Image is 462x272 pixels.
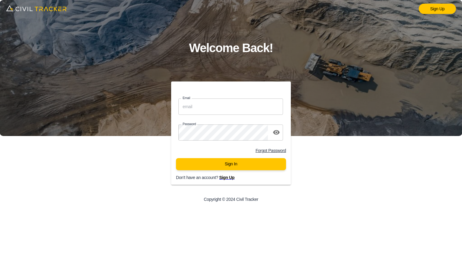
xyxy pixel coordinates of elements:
img: logo [6,3,67,13]
a: Sign Up [219,175,235,180]
h1: Welcome Back! [189,38,273,58]
a: Forgot Password [255,148,286,153]
p: Copyright © 2024 Civil Tracker [204,197,258,202]
button: toggle password visibility [270,126,282,138]
p: Don't have an account? [176,175,296,180]
button: Sign In [176,158,286,170]
a: Sign Up [419,4,456,14]
input: email [178,98,283,114]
